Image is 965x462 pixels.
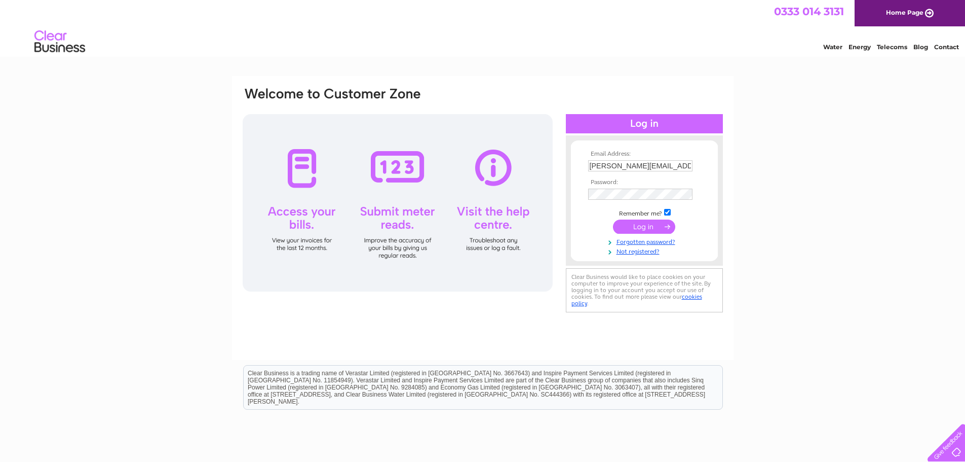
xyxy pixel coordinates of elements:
[586,207,703,218] td: Remember me?
[571,293,702,307] a: cookies policy
[566,268,723,312] div: Clear Business would like to place cookies on your computer to improve your experience of the sit...
[913,43,928,51] a: Blog
[586,179,703,186] th: Password:
[877,43,907,51] a: Telecoms
[34,26,86,57] img: logo.png
[934,43,959,51] a: Contact
[244,6,722,49] div: Clear Business is a trading name of Verastar Limited (registered in [GEOGRAPHIC_DATA] No. 3667643...
[613,220,675,234] input: Submit
[588,236,703,246] a: Forgotten password?
[823,43,842,51] a: Water
[774,5,844,18] a: 0333 014 3131
[848,43,871,51] a: Energy
[586,151,703,158] th: Email Address:
[588,246,703,256] a: Not registered?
